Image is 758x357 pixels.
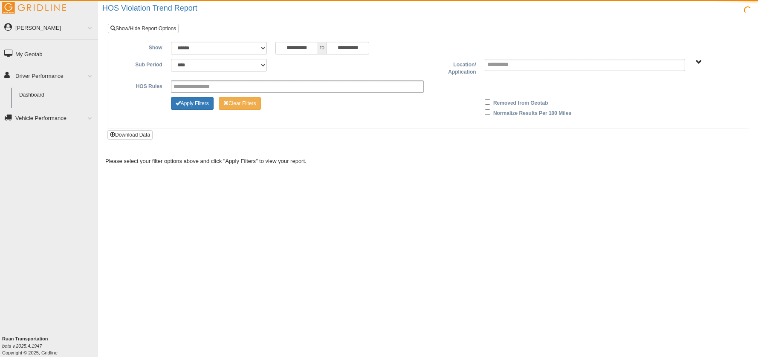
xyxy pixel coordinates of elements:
button: Download Data [107,130,153,140]
button: Change Filter Options [171,97,214,110]
span: to [318,42,327,54]
a: Show/Hide Report Options [108,24,179,33]
label: Removed from Geotab [493,97,548,107]
b: Ruan Transportation [2,336,48,341]
div: Copyright © 2025, Gridline [2,335,98,356]
a: Driver Scorecard [15,103,98,118]
i: beta v.2025.4.1947 [2,343,42,348]
label: Normalize Results Per 100 Miles [493,107,571,117]
button: Change Filter Options [219,97,261,110]
a: Dashboard [15,88,98,103]
img: Gridline [2,2,66,14]
h2: HOS Violation Trend Report [102,4,758,13]
label: Show [114,42,167,52]
label: Location/ Application [428,59,480,76]
label: Sub Period [114,59,167,69]
label: HOS Rules [114,80,167,91]
span: Please select your filter options above and click "Apply Filters" to view your report. [105,158,307,164]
